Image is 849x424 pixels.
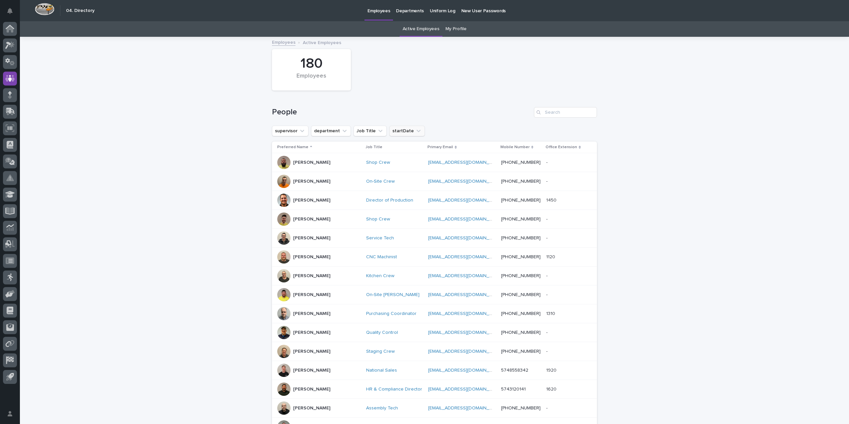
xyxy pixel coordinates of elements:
a: [EMAIL_ADDRESS][DOMAIN_NAME] [428,311,503,316]
a: Service Tech [366,235,394,241]
img: Workspace Logo [35,3,54,15]
p: [PERSON_NAME] [293,292,330,298]
a: [EMAIL_ADDRESS][DOMAIN_NAME] [428,330,503,335]
tr: [PERSON_NAME]Purchasing Coordinator [EMAIL_ADDRESS][DOMAIN_NAME] [PHONE_NUMBER]13101310 [272,304,597,323]
h2: 04. Directory [66,8,95,14]
a: Active Employees [403,21,439,37]
a: HR & Compliance Director [366,387,422,392]
div: 180 [283,55,340,72]
a: On-Site [PERSON_NAME] [366,292,420,298]
tr: [PERSON_NAME]Director of Production [EMAIL_ADDRESS][DOMAIN_NAME] [PHONE_NUMBER]14501450 [272,191,597,210]
p: 1920 [546,366,558,373]
p: [PERSON_NAME] [293,349,330,354]
a: Quality Control [366,330,398,335]
a: On-Site Crew [366,179,395,184]
a: [PHONE_NUMBER] [501,406,541,410]
a: [PHONE_NUMBER] [501,311,541,316]
tr: [PERSON_NAME]On-Site Crew [EMAIL_ADDRESS][DOMAIN_NAME] [PHONE_NUMBER]-- [272,172,597,191]
p: - [546,158,549,165]
a: [EMAIL_ADDRESS][DOMAIN_NAME] [428,217,503,221]
p: 1120 [546,253,556,260]
a: 5748558342 [501,368,528,373]
a: Shop Crew [366,160,390,165]
button: startDate [389,126,425,136]
p: Mobile Number [500,144,530,151]
tr: [PERSON_NAME]Shop Crew [EMAIL_ADDRESS][DOMAIN_NAME] [PHONE_NUMBER]-- [272,210,597,229]
tr: [PERSON_NAME]Assembly Tech [EMAIL_ADDRESS][DOMAIN_NAME] [PHONE_NUMBER]-- [272,399,597,418]
a: [EMAIL_ADDRESS][DOMAIN_NAME] [428,160,503,165]
p: [PERSON_NAME] [293,254,330,260]
a: [PHONE_NUMBER] [501,292,541,297]
button: Notifications [3,4,17,18]
p: 1450 [546,196,558,203]
p: - [546,272,549,279]
p: [PERSON_NAME] [293,160,330,165]
p: - [546,234,549,241]
button: department [311,126,351,136]
tr: [PERSON_NAME]CNC Machinist [EMAIL_ADDRESS][DOMAIN_NAME] [PHONE_NUMBER]11201120 [272,248,597,267]
tr: [PERSON_NAME]On-Site [PERSON_NAME] [EMAIL_ADDRESS][DOMAIN_NAME] [PHONE_NUMBER]-- [272,285,597,304]
p: - [546,177,549,184]
a: [EMAIL_ADDRESS][DOMAIN_NAME] [428,387,503,392]
p: - [546,291,549,298]
p: [PERSON_NAME] [293,216,330,222]
p: [PERSON_NAME] [293,330,330,335]
p: [PERSON_NAME] [293,198,330,203]
a: Director of Production [366,198,413,203]
a: [EMAIL_ADDRESS][DOMAIN_NAME] [428,273,503,278]
input: Search [534,107,597,118]
tr: [PERSON_NAME]HR & Compliance Director [EMAIL_ADDRESS][DOMAIN_NAME] 574312014116201620 [272,380,597,399]
p: [PERSON_NAME] [293,311,330,317]
p: - [546,347,549,354]
p: [PERSON_NAME] [293,405,330,411]
a: [EMAIL_ADDRESS][DOMAIN_NAME] [428,179,503,184]
a: [PHONE_NUMBER] [501,179,541,184]
p: - [546,215,549,222]
p: - [546,329,549,335]
a: [PHONE_NUMBER] [501,160,541,165]
p: Active Employees [303,38,341,46]
a: My Profile [445,21,467,37]
a: 5743120141 [501,387,526,392]
a: [PHONE_NUMBER] [501,236,541,240]
p: 1620 [546,385,558,392]
p: [PERSON_NAME] [293,387,330,392]
tr: [PERSON_NAME]Shop Crew [EMAIL_ADDRESS][DOMAIN_NAME] [PHONE_NUMBER]-- [272,153,597,172]
a: [EMAIL_ADDRESS][DOMAIN_NAME] [428,255,503,259]
button: supervisor [272,126,308,136]
p: [PERSON_NAME] [293,368,330,373]
div: Employees [283,73,340,87]
p: Preferred Name [277,144,308,151]
a: [PHONE_NUMBER] [501,255,541,259]
a: [EMAIL_ADDRESS][DOMAIN_NAME] [428,236,503,240]
p: - [546,404,549,411]
tr: [PERSON_NAME]Kitchen Crew [EMAIL_ADDRESS][DOMAIN_NAME] [PHONE_NUMBER]-- [272,267,597,285]
tr: [PERSON_NAME]National Sales [EMAIL_ADDRESS][DOMAIN_NAME] 574855834219201920 [272,361,597,380]
a: Shop Crew [366,216,390,222]
tr: [PERSON_NAME]Quality Control [EMAIL_ADDRESS][DOMAIN_NAME] [PHONE_NUMBER]-- [272,323,597,342]
a: [EMAIL_ADDRESS][DOMAIN_NAME] [428,198,503,203]
a: Purchasing Coordinator [366,311,417,317]
p: [PERSON_NAME] [293,273,330,279]
a: [PHONE_NUMBER] [501,330,541,335]
a: [EMAIL_ADDRESS][DOMAIN_NAME] [428,406,503,410]
a: [PHONE_NUMBER] [501,217,541,221]
a: Staging Crew [366,349,395,354]
a: Employees [272,38,295,46]
p: [PERSON_NAME] [293,179,330,184]
a: Assembly Tech [366,405,398,411]
h1: People [272,107,531,117]
div: Notifications [8,8,17,19]
tr: [PERSON_NAME]Staging Crew [EMAIL_ADDRESS][DOMAIN_NAME] [PHONE_NUMBER]-- [272,342,597,361]
p: Job Title [365,144,382,151]
p: Office Extension [546,144,577,151]
p: 1310 [546,310,556,317]
a: [PHONE_NUMBER] [501,349,541,354]
a: [PHONE_NUMBER] [501,273,541,278]
a: [PHONE_NUMBER] [501,198,541,203]
a: [EMAIL_ADDRESS][DOMAIN_NAME] [428,349,503,354]
button: Job Title [354,126,387,136]
a: [EMAIL_ADDRESS][DOMAIN_NAME] [428,368,503,373]
a: National Sales [366,368,397,373]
